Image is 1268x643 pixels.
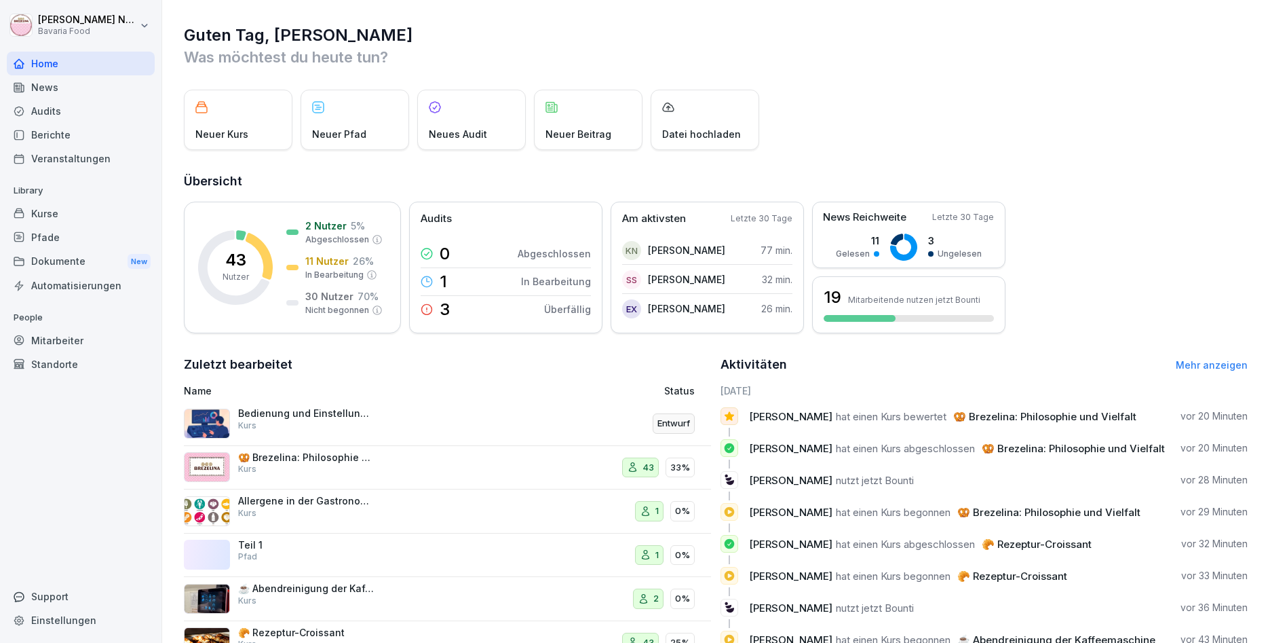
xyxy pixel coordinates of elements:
[836,506,950,519] span: hat einen Kurs begonnen
[749,474,832,487] span: [PERSON_NAME]
[836,538,975,551] span: hat einen Kurs abgeschlossen
[184,584,230,614] img: um2bbbjq4dbxxqlrsbhdtvqt.png
[836,442,975,455] span: hat einen Kurs abgeschlossen
[440,301,450,318] p: 3
[184,496,230,526] img: wi6qaxf14ni09ll6d10wcg5r.png
[184,402,711,446] a: Bedienung und Einstellungen der FP8 SteuerungKursEntwurf
[721,355,787,374] h2: Aktivitäten
[749,506,832,519] span: [PERSON_NAME]
[823,210,906,225] p: News Reichweite
[7,52,155,75] a: Home
[305,304,369,316] p: Nicht begonnen
[7,608,155,632] div: Einstellungen
[655,549,659,562] p: 1
[7,249,155,274] div: Dokumente
[648,301,725,316] p: [PERSON_NAME]
[982,538,1092,551] span: 🥐 Rezeptur-Croissant
[1181,569,1248,583] p: vor 33 Minuten
[7,75,155,99] a: News
[7,585,155,608] div: Support
[238,407,374,420] p: Bedienung und Einstellungen der FP8 Steuerung
[238,507,256,519] p: Kurs
[932,211,994,223] p: Letzte 30 Tage
[1180,505,1248,519] p: vor 29 Minuten
[836,410,946,423] span: hat einen Kurs bewertet
[655,504,659,518] p: 1
[305,234,369,246] p: Abgeschlossen
[7,180,155,202] p: Library
[957,570,1067,583] span: 🥐 Rezeptur-Croissant
[7,225,155,249] a: Pfade
[982,442,1165,455] span: 🥨 Brezelina: Philosophie und Vielfalt
[953,410,1136,423] span: 🥨 Brezelina: Philosophie und Vielfalt
[195,127,248,141] p: Neuer Kurs
[675,549,690,562] p: 0%
[184,534,711,578] a: Teil 1Pfad10%
[544,302,591,316] p: Überfällig
[749,602,832,614] span: [PERSON_NAME]
[1180,409,1248,423] p: vor 20 Minuten
[7,123,155,147] a: Berichte
[353,254,374,268] p: 26 %
[836,570,950,583] span: hat einen Kurs begonnen
[749,442,832,455] span: [PERSON_NAME]
[238,539,374,551] p: Teil 1
[622,299,641,318] div: EX
[622,241,641,260] div: KN
[648,243,725,257] p: [PERSON_NAME]
[421,211,452,227] p: Audits
[223,271,249,283] p: Nutzer
[184,24,1248,46] h1: Guten Tag, [PERSON_NAME]
[7,147,155,170] a: Veranstaltungen
[440,274,447,290] p: 1
[1180,601,1248,614] p: vor 36 Minuten
[545,127,611,141] p: Neuer Beitrag
[238,420,256,432] p: Kurs
[7,329,155,352] a: Mitarbeiter
[622,270,641,289] div: SS
[184,409,230,439] img: b866vje5ul8i8850sgja75xb.png
[662,127,741,141] p: Datei hochladen
[184,384,514,398] p: Name
[305,289,353,304] p: 30 Nutzer
[928,234,982,248] p: 3
[184,490,711,534] a: Allergene in der GastronomieKurs10%
[305,219,347,233] p: 2 Nutzer
[184,577,711,621] a: ☕ Abendreinigung der KaffeemaschineKurs20%
[675,592,690,606] p: 0%
[664,384,695,398] p: Status
[238,452,374,464] p: 🥨 Brezelina: Philosophie und Vielfalt
[836,602,914,614] span: nutzt jetzt Bounti
[225,252,246,268] p: 43
[305,269,364,281] p: In Bearbeitung
[938,248,982,260] p: Ungelesen
[238,495,374,507] p: Allergene in der Gastronomie
[1176,359,1248,371] a: Mehr anzeigen
[305,254,349,268] p: 11 Nutzer
[749,410,832,423] span: [PERSON_NAME]
[7,202,155,225] a: Kurse
[238,463,256,475] p: Kurs
[7,249,155,274] a: DokumenteNew
[836,234,879,248] p: 11
[762,272,792,287] p: 32 min.
[749,538,832,551] span: [PERSON_NAME]
[238,551,257,563] p: Pfad
[761,243,792,257] p: 77 min.
[653,592,659,606] p: 2
[957,506,1140,519] span: 🥨 Brezelina: Philosophie und Vielfalt
[7,99,155,123] a: Audits
[7,274,155,297] div: Automatisierungen
[238,583,374,595] p: ☕ Abendreinigung der Kaffeemaschine
[749,570,832,583] span: [PERSON_NAME]
[521,274,591,289] p: In Bearbeitung
[670,461,690,475] p: 33%
[761,301,792,316] p: 26 min.
[7,352,155,376] a: Standorte
[7,307,155,329] p: People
